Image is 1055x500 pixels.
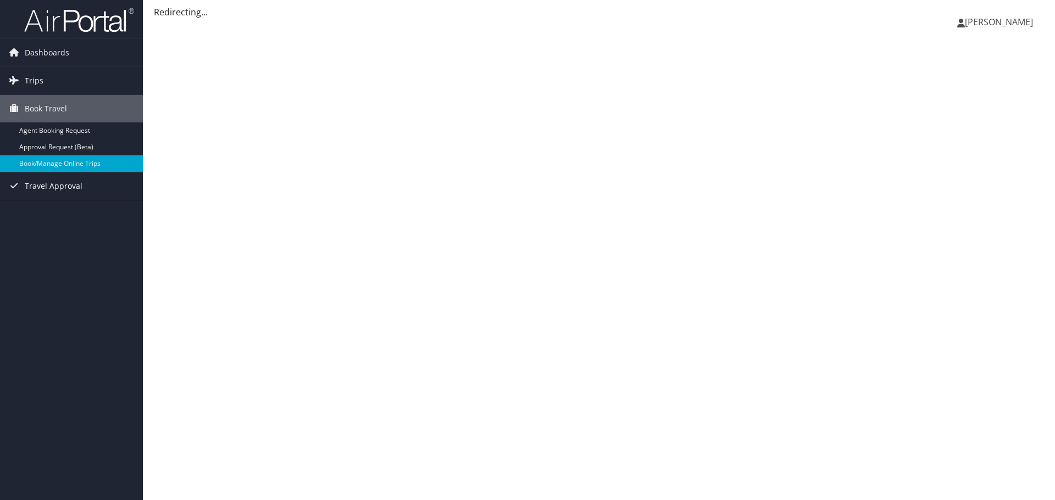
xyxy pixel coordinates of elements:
[25,67,43,94] span: Trips
[965,16,1033,28] span: [PERSON_NAME]
[957,5,1044,38] a: [PERSON_NAME]
[24,7,134,33] img: airportal-logo.png
[25,95,67,122] span: Book Travel
[154,5,1044,19] div: Redirecting...
[25,39,69,66] span: Dashboards
[25,172,82,200] span: Travel Approval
